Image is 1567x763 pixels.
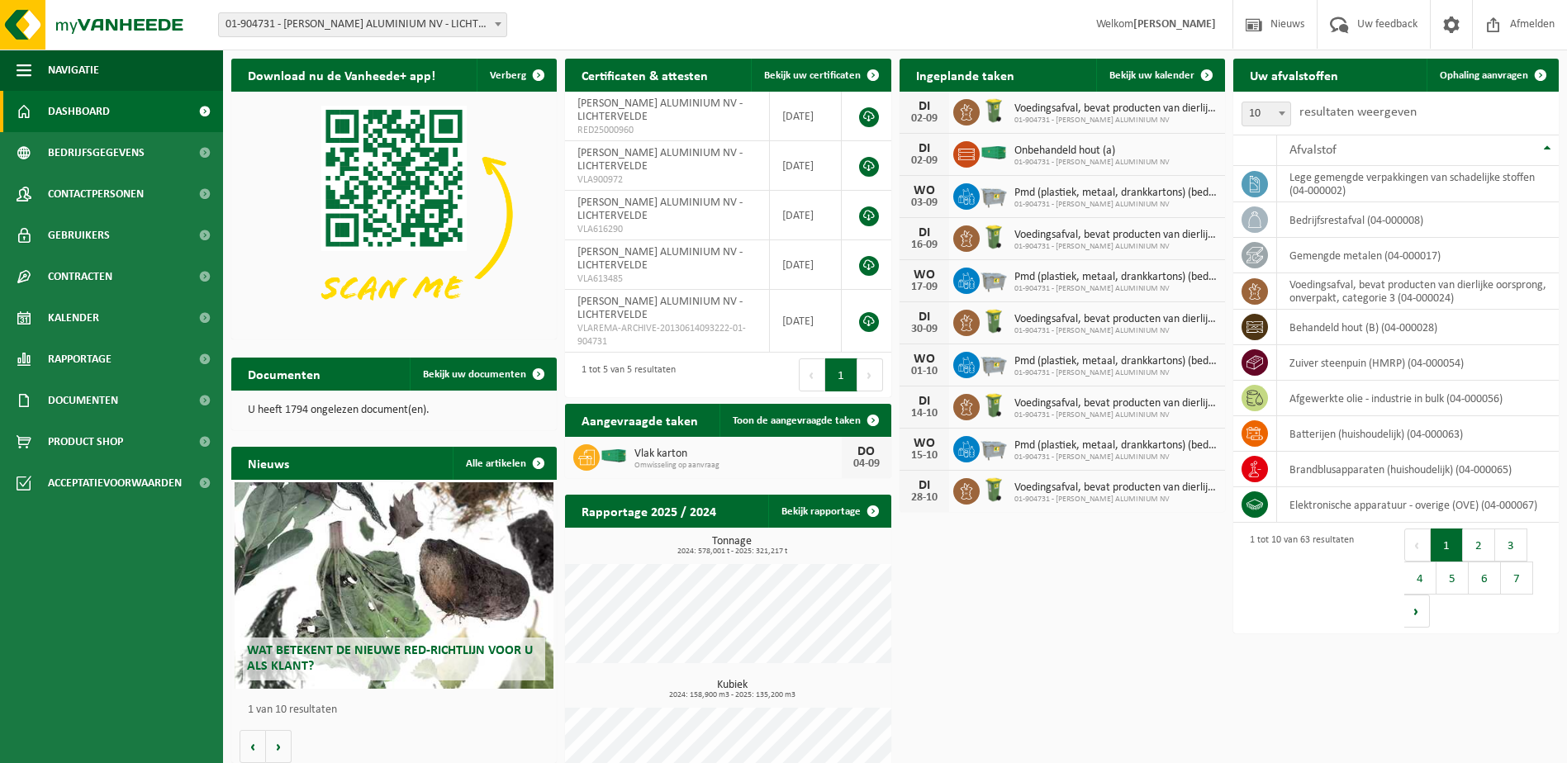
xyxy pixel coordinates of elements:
[231,358,337,390] h2: Documenten
[733,415,861,426] span: Toon de aangevraagde taken
[908,142,941,155] div: DI
[980,307,1008,335] img: WB-0140-HPE-GN-50
[1014,481,1217,495] span: Voedingsafval, bevat producten van dierlijke oorsprong, onverpakt, categorie 3
[908,282,941,293] div: 17-09
[908,113,941,125] div: 02-09
[908,450,941,462] div: 15-10
[908,353,941,366] div: WO
[248,405,540,416] p: U heeft 1794 ongelezen document(en).
[1436,562,1469,595] button: 5
[980,97,1008,125] img: WB-0140-HPE-GN-50
[577,147,743,173] span: [PERSON_NAME] ALUMINIUM NV - LICHTERVELDE
[980,476,1008,504] img: WB-0140-HPE-GN-50
[1404,595,1430,628] button: Next
[980,145,1008,160] img: HK-XC-40-GN-00
[231,92,557,336] img: Download de VHEPlus App
[857,358,883,391] button: Next
[219,13,506,36] span: 01-904731 - REMI CLAEYS ALUMINIUM NV - LICHTERVELDE
[908,239,941,251] div: 16-09
[751,59,890,92] a: Bekijk uw certificaten
[908,324,941,335] div: 30-09
[908,155,941,167] div: 02-09
[48,339,112,380] span: Rapportage
[908,268,941,282] div: WO
[1014,284,1217,294] span: 01-904731 - [PERSON_NAME] ALUMINIUM NV
[235,482,553,689] a: Wat betekent de nieuwe RED-richtlijn voor u als klant?
[1014,439,1217,453] span: Pmd (plastiek, metaal, drankkartons) (bedrijven)
[577,223,757,236] span: VLA616290
[48,462,182,504] span: Acceptatievoorwaarden
[770,240,843,290] td: [DATE]
[1014,145,1170,158] span: Onbehandeld hout (a)
[565,59,724,91] h2: Certificaten & attesten
[1299,106,1417,119] label: resultaten weergeven
[573,547,890,556] span: 2024: 578,001 t - 2025: 321,217 t
[850,445,883,458] div: DO
[1277,345,1559,381] td: zuiver steenpuin (HMRP) (04-000054)
[1014,242,1217,252] span: 01-904731 - [PERSON_NAME] ALUMINIUM NV
[1014,313,1217,326] span: Voedingsafval, bevat producten van dierlijke oorsprong, onverpakt, categorie 3
[1440,70,1528,81] span: Ophaling aanvragen
[1277,381,1559,416] td: afgewerkte olie - industrie in bulk (04-000056)
[48,256,112,297] span: Contracten
[1096,59,1223,92] a: Bekijk uw kalender
[218,12,507,37] span: 01-904731 - REMI CLAEYS ALUMINIUM NV - LICHTERVELDE
[799,358,825,391] button: Previous
[1242,102,1290,126] span: 10
[1431,528,1463,562] button: 1
[577,322,757,348] span: VLAREMA-ARCHIVE-20130614093222-01-904731
[490,70,526,81] span: Verberg
[423,369,526,380] span: Bekijk uw documenten
[1133,18,1216,31] strong: [PERSON_NAME]
[48,173,144,215] span: Contactpersonen
[1277,238,1559,273] td: gemengde metalen (04-000017)
[768,495,890,528] a: Bekijk rapportage
[1014,453,1217,462] span: 01-904731 - [PERSON_NAME] ALUMINIUM NV
[573,357,676,393] div: 1 tot 5 van 5 resultaten
[48,132,145,173] span: Bedrijfsgegevens
[1014,410,1217,420] span: 01-904731 - [PERSON_NAME] ALUMINIUM NV
[1014,368,1217,378] span: 01-904731 - [PERSON_NAME] ALUMINIUM NV
[565,404,715,436] h2: Aangevraagde taken
[477,59,555,92] button: Verberg
[908,366,941,377] div: 01-10
[1014,187,1217,200] span: Pmd (plastiek, metaal, drankkartons) (bedrijven)
[1109,70,1194,81] span: Bekijk uw kalender
[980,223,1008,251] img: WB-0140-HPE-GN-50
[1014,326,1217,336] span: 01-904731 - [PERSON_NAME] ALUMINIUM NV
[231,59,452,91] h2: Download nu de Vanheede+ app!
[1014,102,1217,116] span: Voedingsafval, bevat producten van dierlijke oorsprong, onverpakt, categorie 3
[980,434,1008,462] img: WB-2500-GAL-GY-01
[1277,416,1559,452] td: batterijen (huishoudelijk) (04-000063)
[770,92,843,141] td: [DATE]
[980,391,1008,419] img: WB-0140-HPE-GN-50
[1014,271,1217,284] span: Pmd (plastiek, metaal, drankkartons) (bedrijven)
[908,437,941,450] div: WO
[48,421,123,462] span: Product Shop
[1501,562,1533,595] button: 7
[908,100,941,113] div: DI
[908,226,941,239] div: DI
[900,59,1031,91] h2: Ingeplande taken
[1014,158,1170,168] span: 01-904731 - [PERSON_NAME] ALUMINIUM NV
[850,458,883,470] div: 04-09
[908,310,941,324] div: DI
[1495,528,1527,562] button: 3
[577,296,743,321] span: [PERSON_NAME] ALUMINIUM NV - LICHTERVELDE
[908,184,941,197] div: WO
[577,97,743,123] span: [PERSON_NAME] ALUMINIUM NV - LICHTERVELDE
[980,181,1008,209] img: WB-2500-GAL-GY-01
[980,349,1008,377] img: WB-2500-GAL-GY-01
[719,404,890,437] a: Toon de aangevraagde taken
[1277,310,1559,345] td: behandeld hout (B) (04-000028)
[1404,562,1436,595] button: 4
[577,173,757,187] span: VLA900972
[565,495,733,527] h2: Rapportage 2025 / 2024
[908,492,941,504] div: 28-10
[573,536,890,556] h3: Tonnage
[1404,528,1431,562] button: Previous
[247,644,533,673] span: Wat betekent de nieuwe RED-richtlijn voor u als klant?
[1014,200,1217,210] span: 01-904731 - [PERSON_NAME] ALUMINIUM NV
[764,70,861,81] span: Bekijk uw certificaten
[825,358,857,391] button: 1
